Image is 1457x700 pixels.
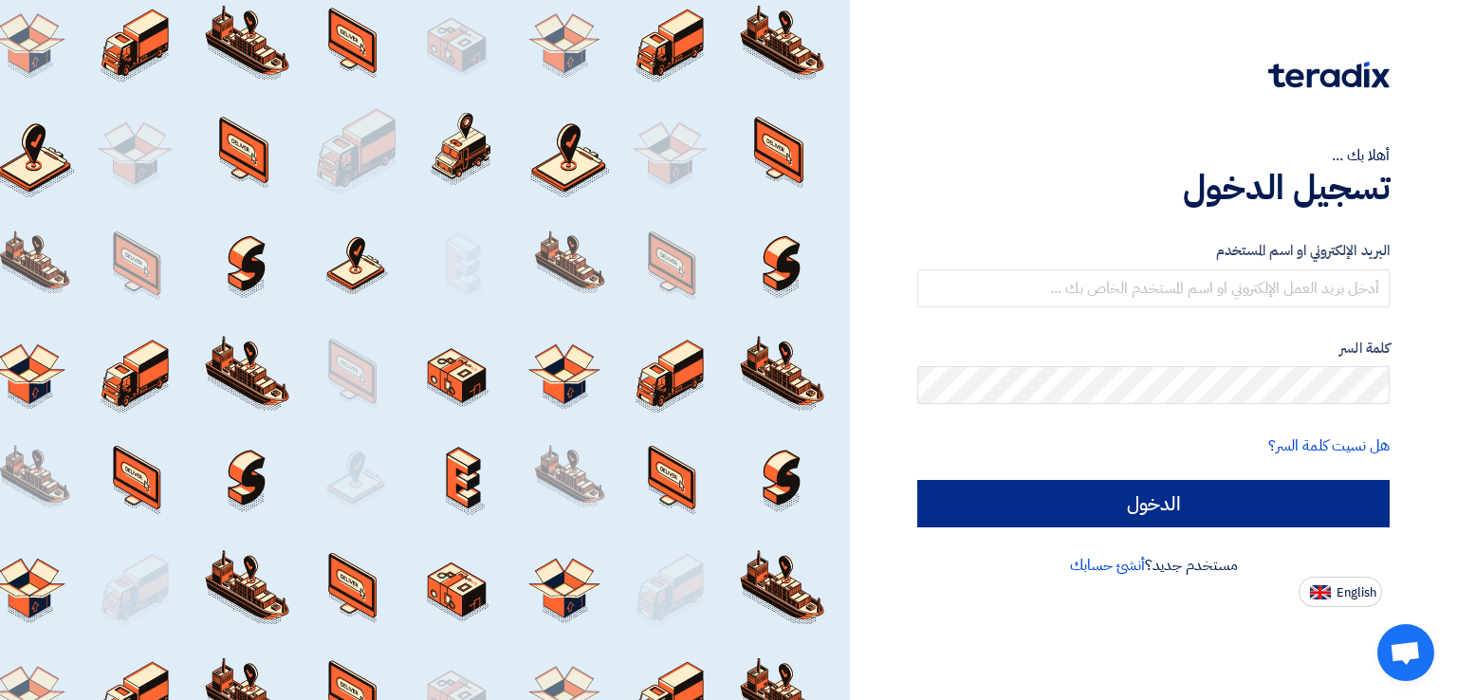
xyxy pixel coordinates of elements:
div: Open chat [1377,624,1434,681]
label: البريد الإلكتروني او اسم المستخدم [917,240,1390,262]
div: مستخدم جديد؟ [917,554,1390,577]
h1: تسجيل الدخول [917,167,1390,209]
div: أهلا بك ... [917,144,1390,167]
button: English [1299,577,1382,607]
span: English [1337,586,1376,599]
input: أدخل بريد العمل الإلكتروني او اسم المستخدم الخاص بك ... [917,269,1390,307]
img: en-US.png [1310,585,1331,599]
a: هل نسيت كلمة السر؟ [1268,434,1390,457]
input: الدخول [917,480,1390,527]
a: أنشئ حسابك [1070,554,1145,577]
label: كلمة السر [917,338,1390,359]
img: Teradix logo [1268,62,1390,88]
